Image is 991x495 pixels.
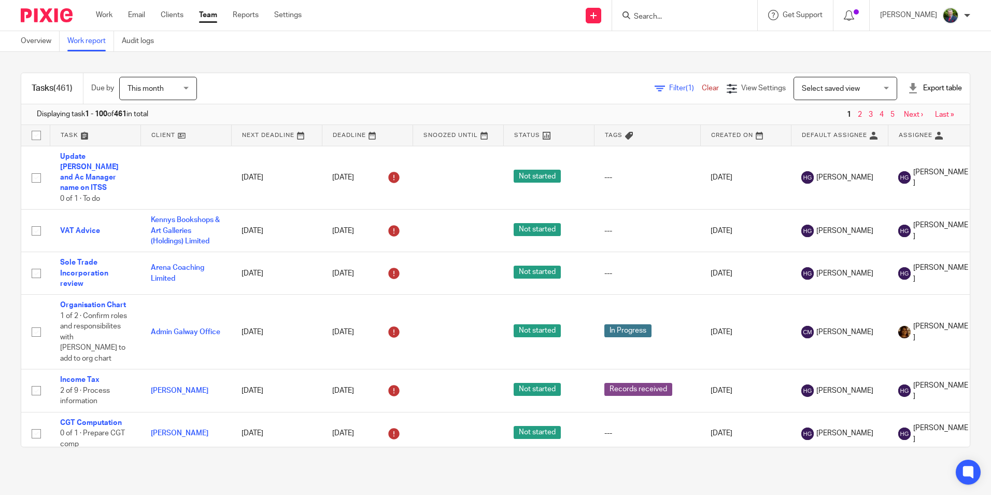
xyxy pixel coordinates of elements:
span: View Settings [741,85,786,92]
a: 5 [890,111,895,118]
img: svg%3E [801,171,814,184]
a: Kennys Bookshops & Art Galleries (Holdings) Limited [151,216,220,245]
img: Pixie [21,8,73,22]
a: Email [128,10,145,20]
span: 0 of 1 · To do [60,195,100,202]
div: --- [604,268,690,279]
b: 1 - 100 [85,111,107,118]
a: VAT Advice [60,227,100,235]
span: Tags [605,132,622,138]
a: Clear [702,85,719,92]
span: Not started [514,324,561,337]
div: [DATE] [332,324,402,340]
span: Displaying task of in total [37,109,148,119]
div: --- [604,226,690,236]
a: Admin Galway Office [151,328,220,336]
a: Last » [935,111,954,118]
img: svg%3E [898,428,911,440]
td: [DATE] [231,369,322,412]
img: svg%3E [801,267,814,280]
img: svg%3E [801,225,814,237]
span: (1) [686,85,694,92]
td: [DATE] [231,252,322,295]
a: Audit logs [122,31,162,51]
img: svg%3E [898,384,911,397]
span: This month [128,85,164,92]
td: [DATE] [700,146,791,210]
div: [DATE] [332,265,402,282]
span: [PERSON_NAME] [913,220,968,241]
p: Due by [91,83,114,93]
span: [PERSON_NAME] [816,428,873,438]
img: svg%3E [898,225,911,237]
a: Overview [21,31,60,51]
td: [DATE] [700,369,791,412]
a: Work report [67,31,114,51]
td: [DATE] [700,412,791,455]
td: [DATE] [700,295,791,369]
a: Organisation Chart [60,301,126,309]
img: download.png [942,7,959,24]
a: [PERSON_NAME] [151,430,208,437]
p: [PERSON_NAME] [880,10,937,20]
span: [PERSON_NAME] [816,268,873,279]
span: In Progress [604,324,652,337]
a: [PERSON_NAME] [151,387,208,394]
span: Select saved view [802,85,860,92]
h1: Tasks [32,83,73,94]
img: svg%3E [801,428,814,440]
div: --- [604,428,690,438]
span: [PERSON_NAME] [816,386,873,396]
div: [DATE] [332,169,402,186]
span: 1 [844,108,854,121]
div: [DATE] [332,425,402,442]
span: Not started [514,426,561,439]
span: [PERSON_NAME] [913,321,968,342]
span: 0 of 1 · Prepare CGT comp [60,430,125,448]
span: Not started [514,170,561,183]
a: Update [PERSON_NAME] and Ac Manager name on ITSS [60,153,119,192]
span: [PERSON_NAME] [816,226,873,236]
nav: pager [844,111,954,119]
a: Settings [274,10,302,20]
td: [DATE] [700,210,791,252]
a: CGT Computation [60,419,122,427]
td: [DATE] [231,146,322,210]
span: Not started [514,383,561,396]
a: Arena Coaching Limited [151,264,204,282]
b: 461 [114,111,126,118]
div: [DATE] [332,382,402,399]
span: [PERSON_NAME] [913,263,968,284]
span: [PERSON_NAME] [816,327,873,337]
td: [DATE] [231,210,322,252]
input: Search [633,12,726,22]
div: Export table [908,83,962,93]
span: [PERSON_NAME] [913,423,968,444]
a: Reports [233,10,259,20]
img: svg%3E [898,267,911,280]
img: svg%3E [801,384,814,397]
img: svg%3E [801,326,814,338]
span: Filter [669,85,702,92]
td: [DATE] [700,252,791,295]
a: Next › [904,111,923,118]
span: [PERSON_NAME] [913,380,968,402]
div: --- [604,172,690,183]
a: Team [199,10,217,20]
a: Sole Trade Incorporation review [60,259,108,287]
span: [PERSON_NAME] [816,172,873,183]
span: Not started [514,223,561,236]
td: [DATE] [231,412,322,455]
img: svg%3E [898,171,911,184]
a: Income Tax [60,376,100,383]
a: 2 [858,111,862,118]
span: 2 of 9 · Process information [60,387,110,405]
a: 3 [869,111,873,118]
span: (461) [53,84,73,92]
a: 4 [880,111,884,118]
a: Clients [161,10,183,20]
span: Not started [514,266,561,279]
span: Records received [604,383,672,396]
div: [DATE] [332,223,402,239]
a: Work [96,10,112,20]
